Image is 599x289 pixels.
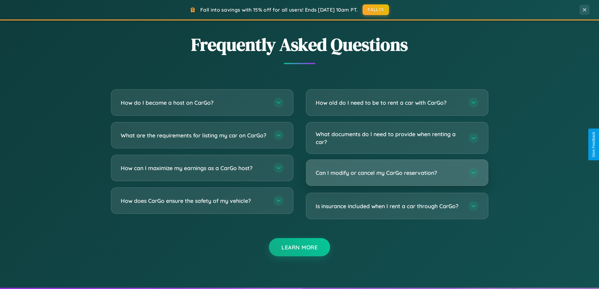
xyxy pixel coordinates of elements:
h2: Frequently Asked Questions [111,32,488,57]
h3: Is insurance included when I rent a car through CarGo? [316,202,462,210]
h3: What are the requirements for listing my car on CarGo? [121,131,267,139]
h3: How do I become a host on CarGo? [121,99,267,107]
h3: How can I maximize my earnings as a CarGo host? [121,164,267,172]
button: Learn More [269,238,330,256]
span: Fall into savings with 15% off for all users! Ends [DATE] 10am PT. [200,7,358,13]
h3: How does CarGo ensure the safety of my vehicle? [121,197,267,205]
h3: Can I modify or cancel my CarGo reservation? [316,169,462,177]
h3: What documents do I need to provide when renting a car? [316,130,462,146]
h3: How old do I need to be to rent a car with CarGo? [316,99,462,107]
div: Give Feedback [591,132,596,157]
button: FALL15 [363,4,389,15]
